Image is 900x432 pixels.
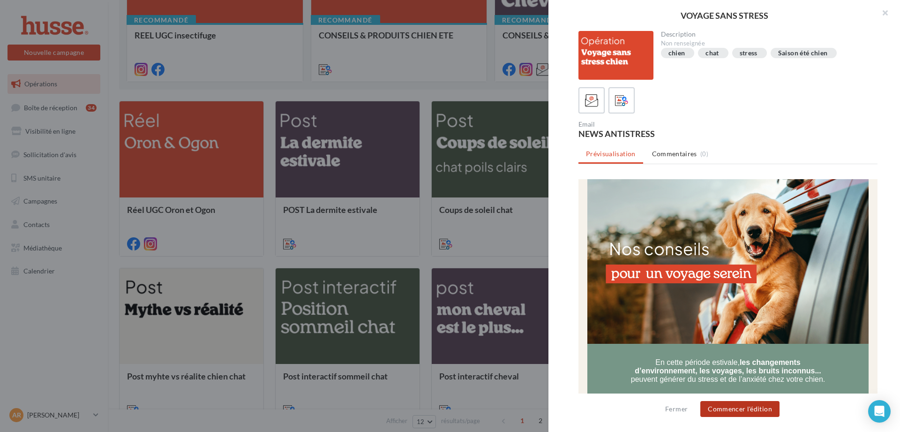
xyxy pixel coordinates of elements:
[52,196,247,204] span: peuvent générer du stress et de l’anxiété chez votre chien.
[661,31,870,38] div: Description
[700,150,708,158] span: (0)
[578,129,724,138] div: NEWS ANTISTRESS
[778,50,828,57] div: Saison été chien
[668,50,685,57] div: chien
[652,149,697,159] span: Commentaires
[700,401,780,417] button: Commencer l'édition
[77,179,222,187] span: En cette période estivale,
[56,188,242,196] strong: d’environnement, les voyages, les bruits inconnus...
[661,39,870,48] div: Non renseignée
[161,179,222,187] strong: les changements
[563,11,885,20] div: VOYAGE SANS STRESS
[740,50,757,57] div: stress
[705,50,719,57] div: chat
[661,403,691,415] button: Fermer
[868,400,891,423] div: Open Intercom Messenger
[578,121,724,128] div: Email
